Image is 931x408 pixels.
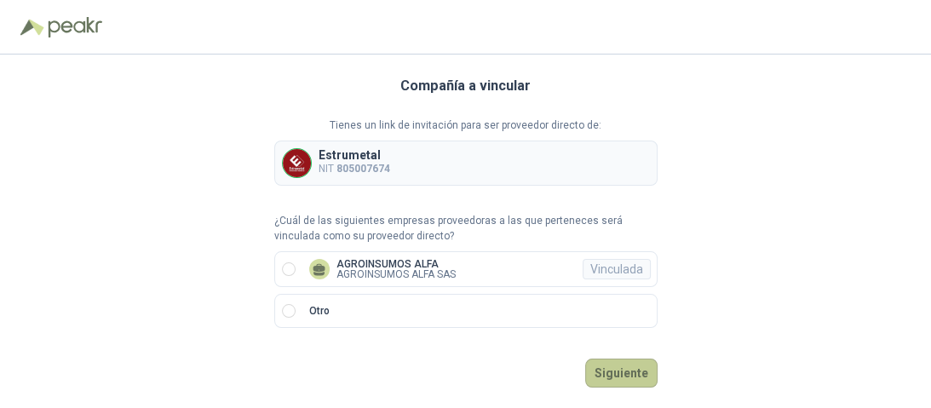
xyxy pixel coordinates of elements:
div: Vinculada [583,259,651,279]
p: AGROINSUMOS ALFA SAS [336,269,456,279]
img: Company Logo [283,149,311,177]
p: ¿Cuál de las siguientes empresas proveedoras a las que perteneces será vinculada como su proveedo... [274,213,658,245]
p: NIT [319,161,390,177]
p: AGROINSUMOS ALFA [336,259,456,269]
p: Otro [309,303,330,319]
img: Peakr [48,17,102,37]
p: Estrumetal [319,149,390,161]
b: 805007674 [336,163,390,175]
h3: Compañía a vincular [400,75,531,97]
p: Tienes un link de invitación para ser proveedor directo de: [274,118,658,134]
img: Logo [20,19,44,36]
button: Siguiente [585,359,658,388]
